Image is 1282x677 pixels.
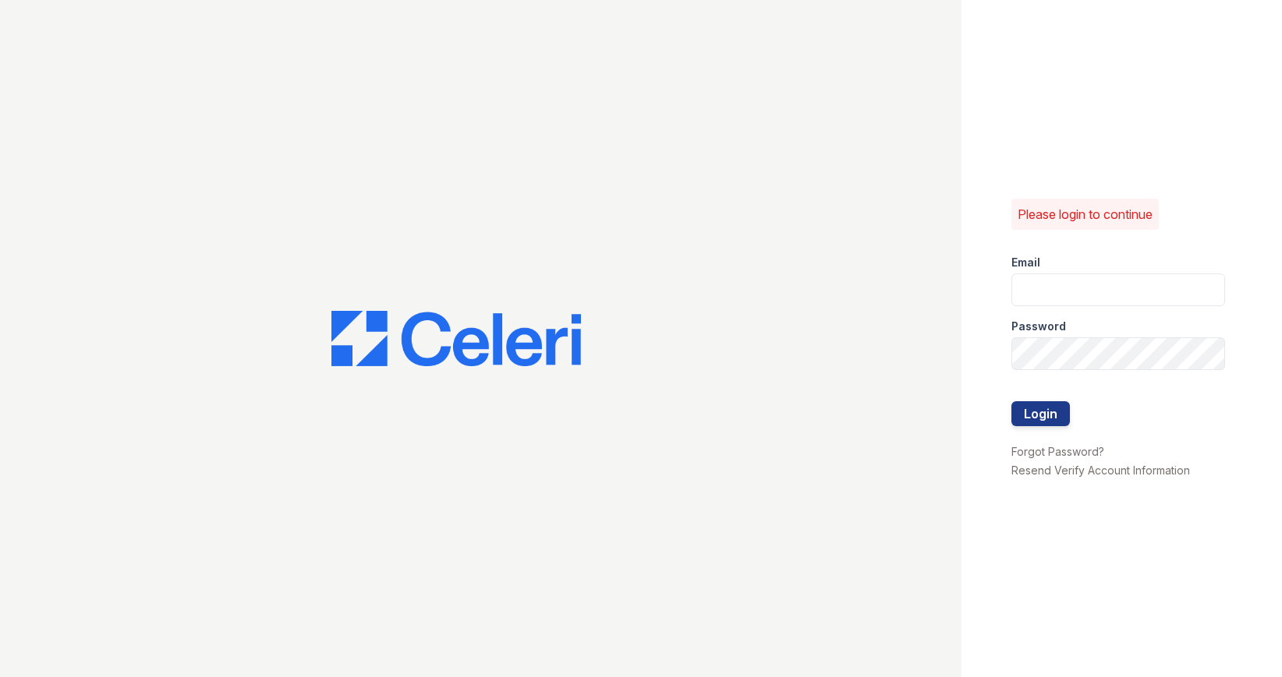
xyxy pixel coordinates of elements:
p: Please login to continue [1018,205,1153,224]
label: Email [1011,255,1040,270]
a: Resend Verify Account Information [1011,464,1190,477]
button: Login [1011,401,1070,426]
img: CE_Logo_Blue-a8612792a0a2168367f1c8372b55b34899dd931a85d93a1a3d3e32e68fde9ad4.png [331,311,581,367]
label: Password [1011,319,1066,334]
a: Forgot Password? [1011,445,1104,458]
